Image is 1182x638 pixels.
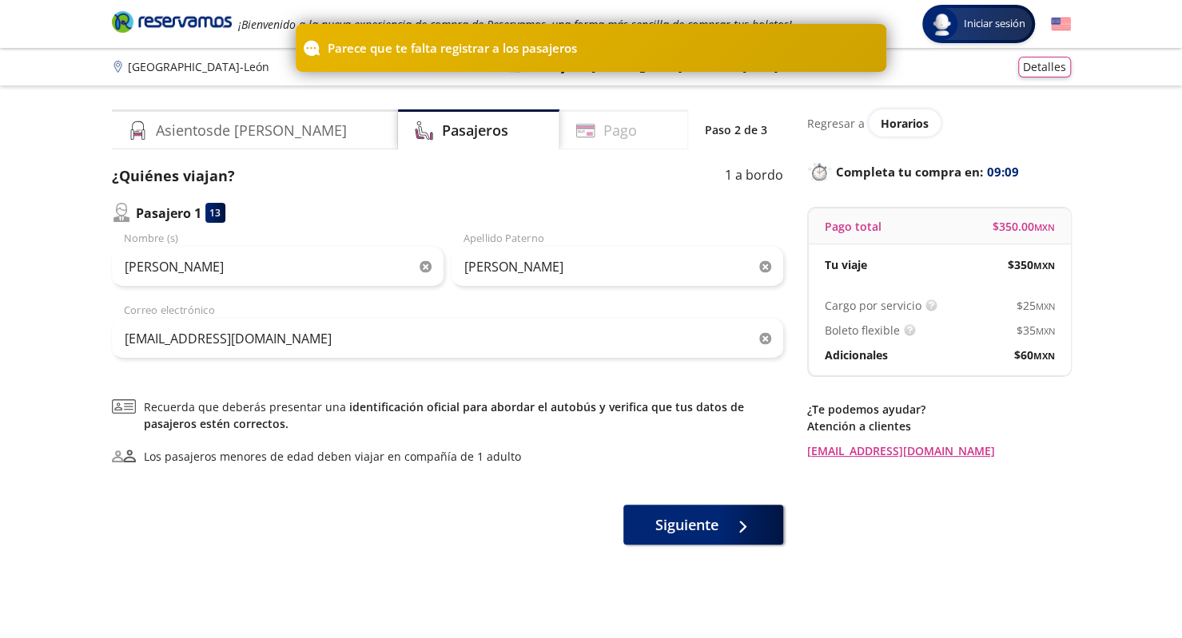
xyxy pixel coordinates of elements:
span: $ 350.00 [993,218,1055,235]
p: Pasajero 1 [136,204,201,223]
div: Regresar a ver horarios [807,109,1071,137]
span: Iniciar sesión [957,16,1032,32]
h4: Pasajeros [442,120,508,141]
span: $ 60 [1014,347,1055,363]
p: Regresar a [807,115,865,132]
p: Parece que te falta registrar a los pasajeros [328,39,577,57]
p: ¿Quiénes viajan? [112,165,235,187]
p: Boleto flexible [825,322,900,339]
p: Cargo por servicio [825,297,921,314]
span: 09:09 [987,163,1019,181]
p: Atención a clientes [807,418,1071,434]
p: 1 a bordo [725,165,783,187]
button: English [1051,14,1071,34]
p: Tu viaje [825,256,867,273]
div: Los pasajeros menores de edad deben viajar en compañía de 1 adulto [144,448,521,465]
small: MXN [1036,325,1055,337]
a: Brand Logo [112,10,232,38]
div: 13 [205,203,225,223]
button: Siguiente [623,505,783,545]
span: $ 350 [1008,256,1055,273]
p: Paso 2 de 3 [705,121,767,138]
i: Brand Logo [112,10,232,34]
h4: Asientos de [PERSON_NAME] [156,120,347,141]
input: Apellido Paterno [452,247,783,287]
input: Correo electrónico [112,319,783,359]
small: MXN [1034,221,1055,233]
em: ¡Bienvenido a la nueva experiencia de compra de Reservamos, una forma más sencilla de comprar tus... [238,17,792,32]
h4: Pago [603,120,637,141]
span: $ 35 [1017,322,1055,339]
p: ¿Te podemos ayudar? [807,401,1071,418]
small: MXN [1036,300,1055,312]
p: Adicionales [825,347,888,363]
span: Siguiente [655,514,718,536]
span: Recuerda que deberás presentar una [144,398,783,432]
a: identificación oficial para abordar el autobús y verifica que tus datos de pasajeros estén correc... [144,399,744,431]
small: MXN [1033,350,1055,362]
small: MXN [1033,260,1055,271]
a: [EMAIL_ADDRESS][DOMAIN_NAME] [807,442,1071,459]
span: Horarios [881,116,929,131]
p: Pago total [825,218,882,235]
input: Nombre (s) [112,247,444,287]
span: $ 25 [1017,297,1055,314]
p: Completa tu compra en : [807,160,1071,183]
